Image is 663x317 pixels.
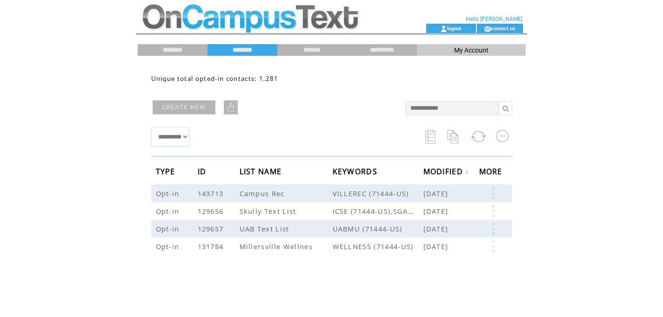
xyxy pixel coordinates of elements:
span: MORE [479,164,505,181]
a: ID [198,168,209,174]
span: Hello [PERSON_NAME] [466,16,522,22]
span: ICSE (71444-US),SGAMU (71444-US),SKULLY (71444-US) [333,206,423,216]
span: [DATE] [423,224,451,233]
span: Unique total opted-in contacts: 1,281 [151,74,279,83]
a: LIST NAME [240,168,284,174]
a: TYPE [156,168,178,174]
span: UAB Text List [240,224,292,233]
a: MODIFIED↓ [423,169,469,174]
span: LIST NAME [240,164,284,181]
span: KEYWORDS [333,164,380,181]
span: Opt-in [156,242,182,251]
a: KEYWORDS [333,168,380,174]
span: WELLNESS (71444-US) [333,242,423,251]
span: Opt-in [156,206,182,216]
span: 129656 [198,206,226,216]
span: Millersville Wellnes [240,242,315,251]
span: VILLEREC (71444-US) [333,189,423,198]
span: Opt-in [156,189,182,198]
span: MODIFIED [423,164,466,181]
span: 129657 [198,224,226,233]
a: CREATE NEW [153,100,215,114]
span: ID [198,164,209,181]
span: [DATE] [423,242,451,251]
span: 131784 [198,242,226,251]
span: 143713 [198,189,226,198]
img: upload.png [226,103,235,112]
a: logout [447,25,462,31]
a: contact us [491,25,516,31]
span: TYPE [156,164,178,181]
span: Skully Text List [240,206,299,216]
span: My Account [454,46,489,54]
img: contact_us_icon.gif [484,25,491,33]
span: Opt-in [156,224,182,233]
span: [DATE] [423,206,451,216]
img: account_icon.gif [440,25,447,33]
span: Campus Rec [240,189,287,198]
span: [DATE] [423,189,451,198]
span: UABMU (71444-US) [333,224,423,233]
